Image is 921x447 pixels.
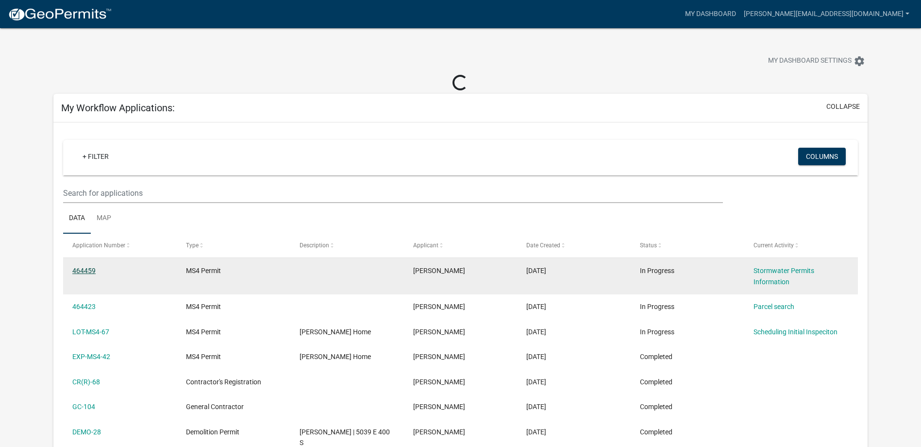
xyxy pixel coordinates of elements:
[744,234,858,257] datatable-header-cell: Current Activity
[186,267,221,275] span: MS4 Permit
[72,353,110,361] a: EXP-MS4-42
[413,353,465,361] span: John Cardwell
[768,55,852,67] span: My Dashboard Settings
[413,378,465,386] span: John Cardwell
[300,328,371,336] span: Richardson Home
[403,234,517,257] datatable-header-cell: Applicant
[413,328,465,336] span: John Cardwell
[413,428,465,436] span: John Cardwell
[826,102,860,112] button: collapse
[413,403,465,411] span: John Cardwell
[72,403,95,411] a: GC-104
[63,234,177,257] datatable-header-cell: Application Number
[413,303,465,310] span: John Cardwell
[517,234,631,257] datatable-header-cell: Date Created
[72,428,101,436] a: DEMO-28
[186,303,221,310] span: MS4 Permit
[526,242,560,249] span: Date Created
[754,303,794,310] a: Parcel search
[186,353,221,361] span: MS4 Permit
[186,428,239,436] span: Demolition Permit
[640,353,672,361] span: Completed
[186,403,244,411] span: General Contractor
[186,242,199,249] span: Type
[72,242,125,249] span: Application Number
[63,203,91,234] a: Data
[72,378,100,386] a: CR(R)-68
[526,267,546,275] span: 08/15/2025
[186,378,261,386] span: Contractor's Registration
[300,428,390,447] span: Blackman, Roger S | 5039 E 400 S
[798,148,846,165] button: Columns
[640,403,672,411] span: Completed
[754,242,794,249] span: Current Activity
[526,353,546,361] span: 01/08/2024
[640,303,674,310] span: In Progress
[413,242,438,249] span: Applicant
[177,234,290,257] datatable-header-cell: Type
[640,267,674,275] span: In Progress
[740,5,913,23] a: [PERSON_NAME][EMAIL_ADDRESS][DOMAIN_NAME]
[290,234,404,257] datatable-header-cell: Description
[754,328,837,336] a: Scheduling Initial Inspeciton
[526,403,546,411] span: 08/23/2023
[63,183,723,203] input: Search for applications
[640,328,674,336] span: In Progress
[186,328,221,336] span: MS4 Permit
[413,267,465,275] span: John Cardwell
[526,303,546,310] span: 08/15/2025
[631,234,744,257] datatable-header-cell: Status
[526,378,546,386] span: 09/25/2023
[75,148,117,165] a: + Filter
[72,267,96,275] a: 464459
[72,328,109,336] a: LOT-MS4-67
[681,5,740,23] a: My Dashboard
[640,428,672,436] span: Completed
[526,328,546,336] span: 10/01/2024
[300,353,371,361] span: Cline Home
[91,203,117,234] a: Map
[760,52,873,70] button: My Dashboard Settingssettings
[526,428,546,436] span: 08/22/2023
[854,55,865,67] i: settings
[640,242,657,249] span: Status
[640,378,672,386] span: Completed
[300,242,329,249] span: Description
[72,303,96,310] a: 464423
[61,102,175,114] h5: My Workflow Applications:
[754,267,814,286] a: Stormwater Permits Information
